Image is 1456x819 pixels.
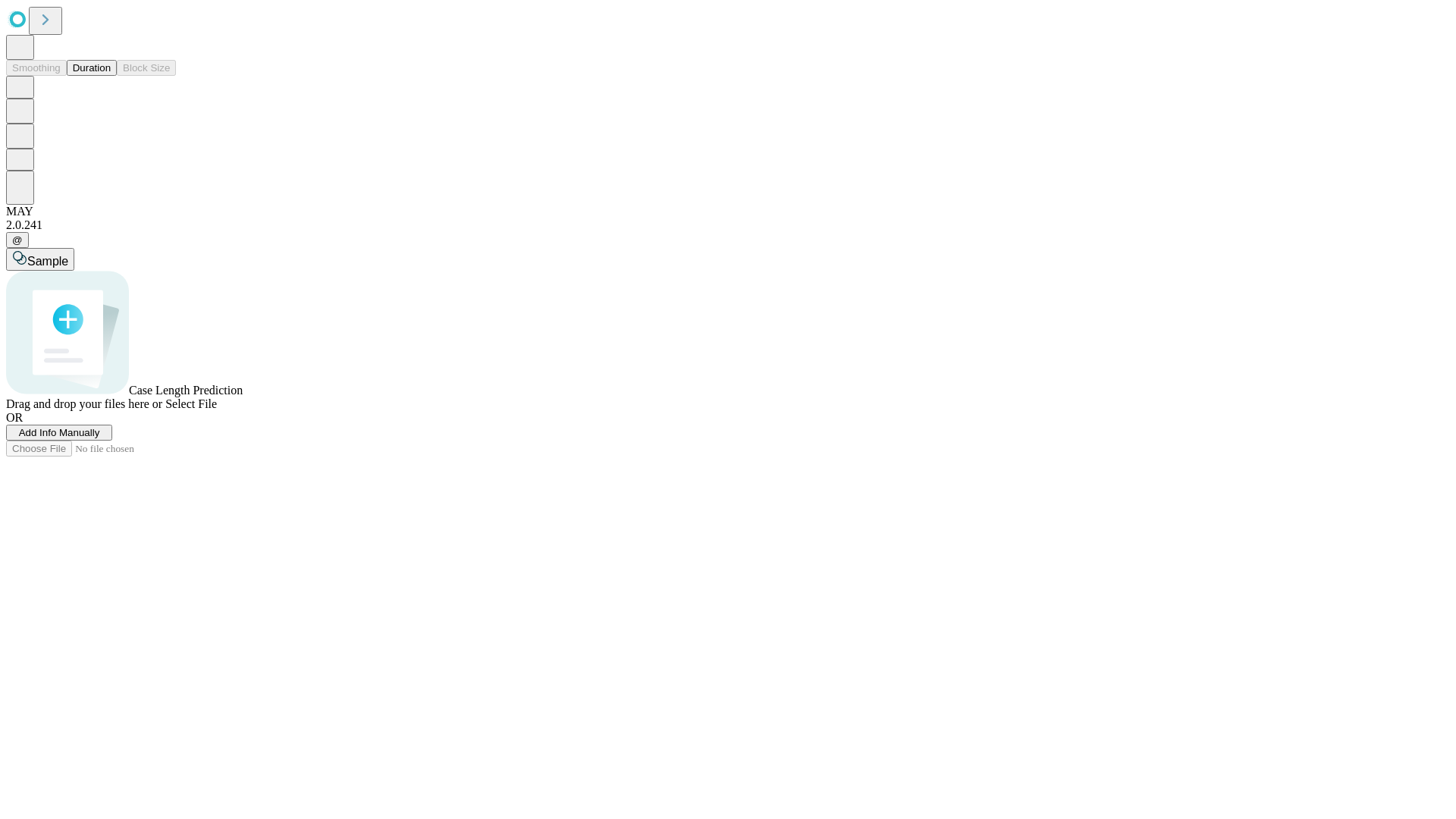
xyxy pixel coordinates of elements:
[19,427,100,438] span: Add Info Manually
[6,218,1450,232] div: 2.0.241
[6,397,162,410] span: Drag and drop your files here or
[6,232,29,248] button: @
[12,234,23,246] span: @
[6,248,74,271] button: Sample
[6,60,67,76] button: Smoothing
[117,60,176,76] button: Block Size
[165,397,217,410] span: Select File
[6,205,1450,218] div: MAY
[27,255,68,268] span: Sample
[67,60,117,76] button: Duration
[129,384,243,397] span: Case Length Prediction
[6,425,112,441] button: Add Info Manually
[6,411,23,424] span: OR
